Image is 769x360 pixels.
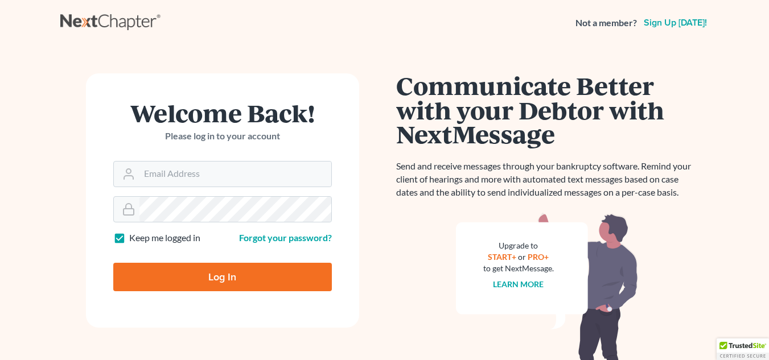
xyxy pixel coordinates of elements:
[113,101,332,125] h1: Welcome Back!
[528,252,549,262] a: PRO+
[113,130,332,143] p: Please log in to your account
[396,73,698,146] h1: Communicate Better with your Debtor with NextMessage
[493,279,544,289] a: Learn more
[717,338,769,360] div: TrustedSite Certified
[575,16,637,30] strong: Not a member?
[488,252,516,262] a: START+
[641,18,709,27] a: Sign up [DATE]!
[518,252,526,262] span: or
[139,162,331,187] input: Email Address
[113,263,332,291] input: Log In
[483,263,554,274] div: to get NextMessage.
[239,232,332,243] a: Forgot your password?
[129,231,200,245] label: Keep me logged in
[396,160,698,199] p: Send and receive messages through your bankruptcy software. Remind your client of hearings and mo...
[483,240,554,251] div: Upgrade to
